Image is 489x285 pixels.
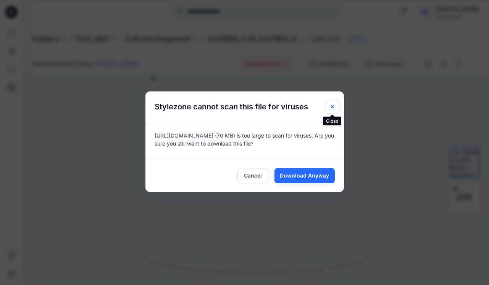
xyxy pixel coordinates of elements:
[274,168,335,183] button: Download Anyway
[237,168,268,183] button: Cancel
[326,100,339,114] button: Close
[145,91,317,122] h5: Stylezone cannot scan this file for viruses
[244,171,262,179] span: Cancel
[280,171,329,179] span: Download Anyway
[145,122,344,159] div: [URL][DOMAIN_NAME] (70 MB) is too large to scan for viruses. Are you sure you still want to downl...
